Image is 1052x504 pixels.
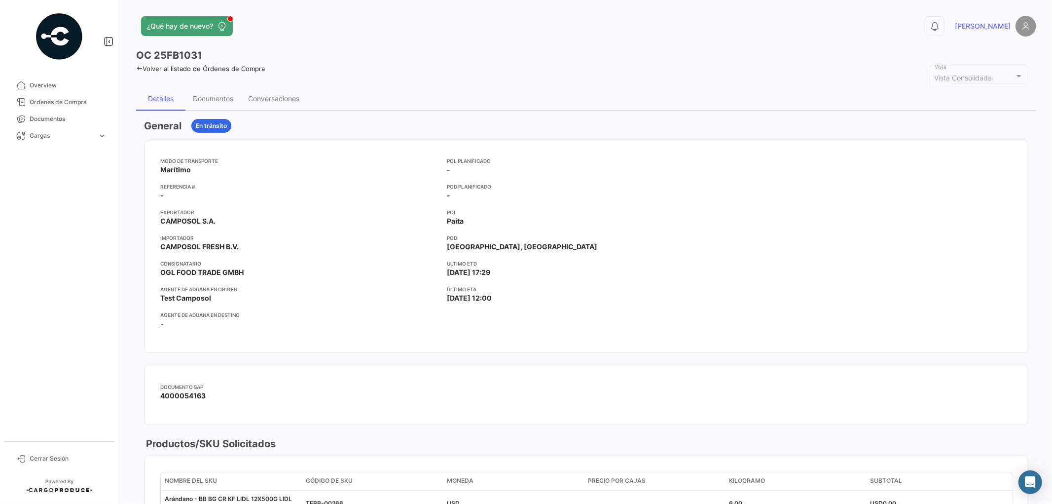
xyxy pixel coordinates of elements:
[302,472,443,490] datatable-header-cell: Código de SKU
[443,472,584,490] datatable-header-cell: Moneda
[447,260,726,268] app-card-info-title: Último ETD
[447,216,464,226] span: Paita
[165,476,217,485] span: Nombre del SKU
[8,77,110,94] a: Overview
[1018,470,1042,494] div: Abrir Intercom Messenger
[30,98,107,107] span: Órdenes de Compra
[160,165,191,175] span: Marítimo
[160,268,244,277] span: OGL FOOD TRADE GMBH
[935,74,992,82] mat-select-trigger: Vista Consolidada
[447,293,492,303] span: [DATE] 12:00
[30,115,107,123] span: Documentos
[148,94,174,103] div: Detalles
[136,65,265,73] a: Volver al listado de Órdenes de Compra
[147,21,213,31] span: ¿Qué hay de nuevo?
[160,293,211,303] span: Test Camposol
[193,94,233,103] div: Documentos
[30,81,107,90] span: Overview
[30,454,107,463] span: Cerrar Sesión
[160,183,439,191] app-card-info-title: Referencia #
[1016,16,1036,37] img: placeholder-user.png
[136,48,202,62] h3: OC 25FB1031
[160,234,439,242] app-card-info-title: Importador
[447,208,726,216] app-card-info-title: POL
[306,476,353,485] span: Código de SKU
[955,21,1011,31] span: [PERSON_NAME]
[447,268,490,277] span: [DATE] 17:29
[8,111,110,127] a: Documentos
[447,476,473,485] span: Moneda
[160,208,439,216] app-card-info-title: Exportador
[196,121,227,130] span: En tránsito
[160,157,439,165] app-card-info-title: Modo de Transporte
[729,476,765,485] span: Kilogramo
[161,472,302,490] datatable-header-cell: Nombre del SKU
[160,260,439,268] app-card-info-title: Consignatario
[160,216,216,226] span: CAMPOSOL S.A.
[447,183,726,191] app-card-info-title: POD Planificado
[248,94,299,103] div: Conversaciones
[144,119,181,133] h3: General
[160,383,586,391] app-card-info-title: Documento SAP
[870,476,902,485] span: Subtotal
[447,234,726,242] app-card-info-title: POD
[160,311,439,319] app-card-info-title: Agente de Aduana en Destino
[447,242,597,252] span: [GEOGRAPHIC_DATA], [GEOGRAPHIC_DATA]
[160,319,164,329] span: -
[35,12,84,61] img: powered-by.png
[447,157,726,165] app-card-info-title: POL Planificado
[160,191,164,200] span: -
[588,476,646,485] span: Precio por Cajas
[30,131,94,140] span: Cargas
[447,165,450,175] span: -
[160,391,206,400] span: 4000054163
[447,285,726,293] app-card-info-title: Último ETA
[141,16,233,36] button: ¿Qué hay de nuevo?
[447,191,450,200] span: -
[160,285,439,293] app-card-info-title: Agente de Aduana en Origen
[144,437,276,451] h3: Productos/SKU Solicitados
[8,94,110,111] a: Órdenes de Compra
[98,131,107,140] span: expand_more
